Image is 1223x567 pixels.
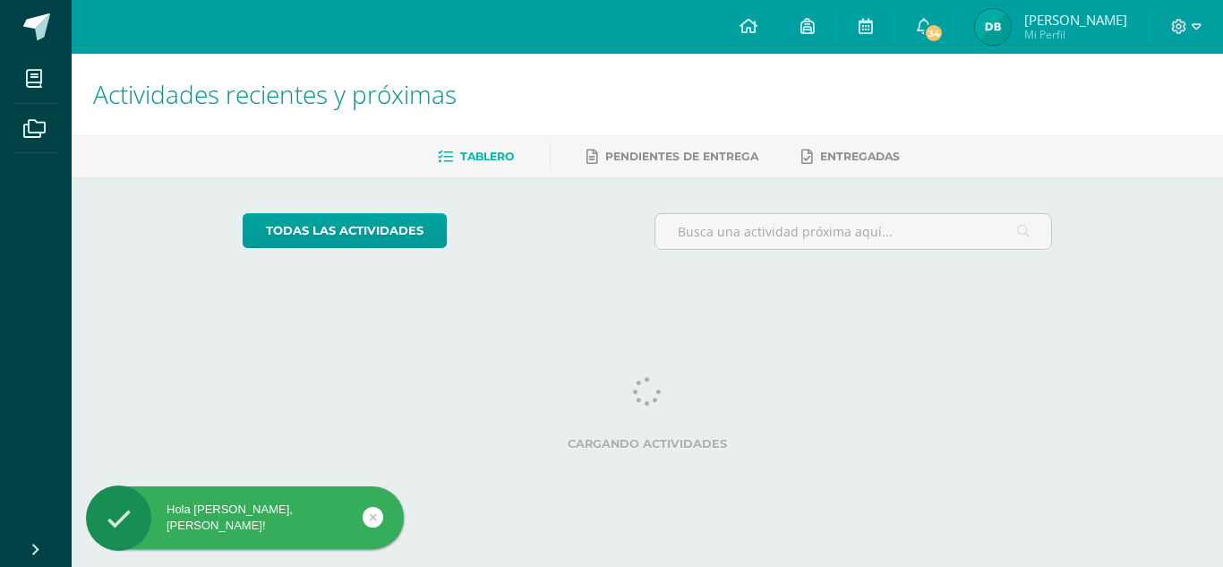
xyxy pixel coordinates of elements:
[86,502,404,534] div: Hola [PERSON_NAME], [PERSON_NAME]!
[605,150,758,163] span: Pendientes de entrega
[975,9,1011,45] img: 5963509567e1e11a9666d8027a22309f.png
[1024,11,1127,29] span: [PERSON_NAME]
[820,150,900,163] span: Entregadas
[801,142,900,171] a: Entregadas
[586,142,758,171] a: Pendientes de entrega
[655,214,1052,249] input: Busca una actividad próxima aquí...
[924,23,944,43] span: 34
[438,142,514,171] a: Tablero
[243,213,447,248] a: todas las Actividades
[460,150,514,163] span: Tablero
[1024,27,1127,42] span: Mi Perfil
[93,77,457,111] span: Actividades recientes y próximas
[243,437,1053,451] label: Cargando actividades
